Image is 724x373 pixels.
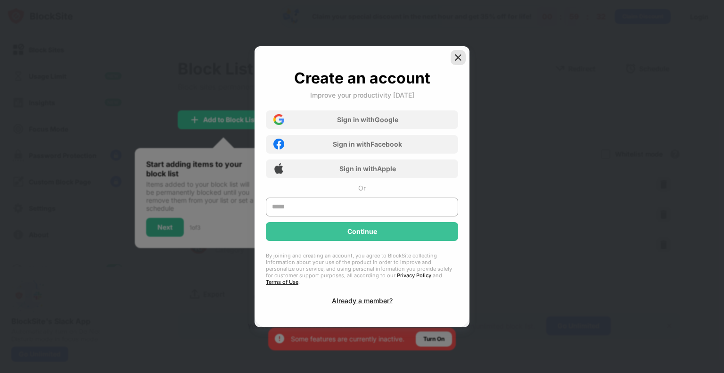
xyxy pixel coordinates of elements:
img: apple-icon.png [273,163,284,174]
a: Privacy Policy [397,272,431,279]
div: Improve your productivity [DATE] [310,91,414,99]
div: Sign in with Facebook [333,140,402,148]
div: Create an account [294,69,430,87]
img: facebook-icon.png [273,139,284,149]
div: Sign in with Google [337,116,398,124]
div: By joining and creating an account, you agree to BlockSite collecting information about your use ... [266,252,458,285]
div: Sign in with Apple [339,165,396,173]
img: google-icon.png [273,114,284,125]
div: Or [358,184,366,192]
div: Continue [347,228,377,235]
a: Terms of Use [266,279,298,285]
div: Already a member? [332,297,393,305]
